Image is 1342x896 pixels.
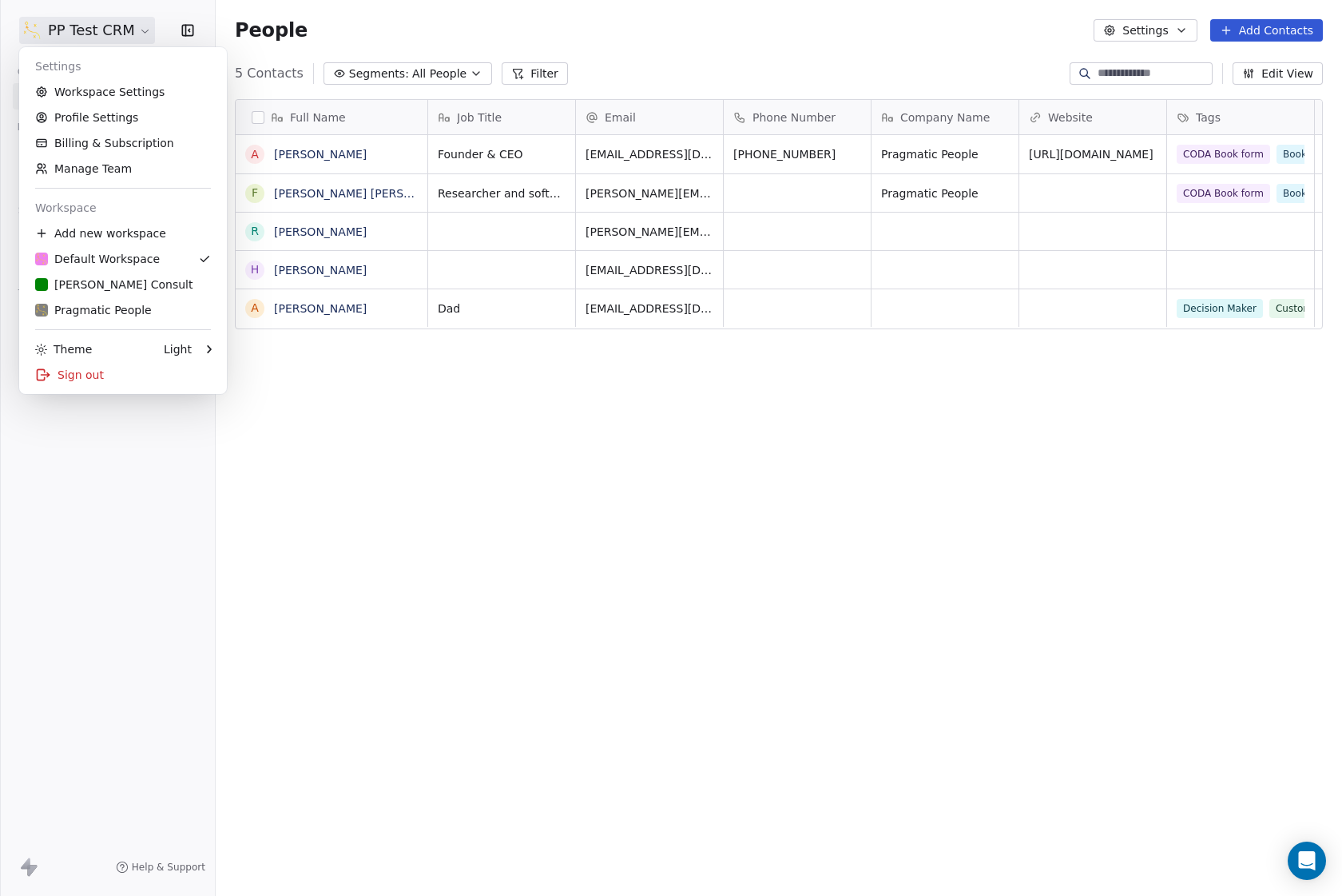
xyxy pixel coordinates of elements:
[26,130,220,156] a: Billing & Subscription
[35,304,48,317] img: symbol.png
[35,341,92,357] div: Theme
[164,341,192,357] div: Light
[26,54,220,79] div: Settings
[35,277,193,293] div: [PERSON_NAME] Consult
[35,302,152,318] div: Pragmatic People
[26,79,220,105] a: Workspace Settings
[26,221,220,246] div: Add new workspace
[35,251,160,267] div: Default Workspace
[26,362,220,388] div: Sign out
[26,156,220,181] a: Manage Team
[26,195,220,221] div: Workspace
[35,253,48,265] img: symbol.png
[26,105,220,130] a: Profile Settings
